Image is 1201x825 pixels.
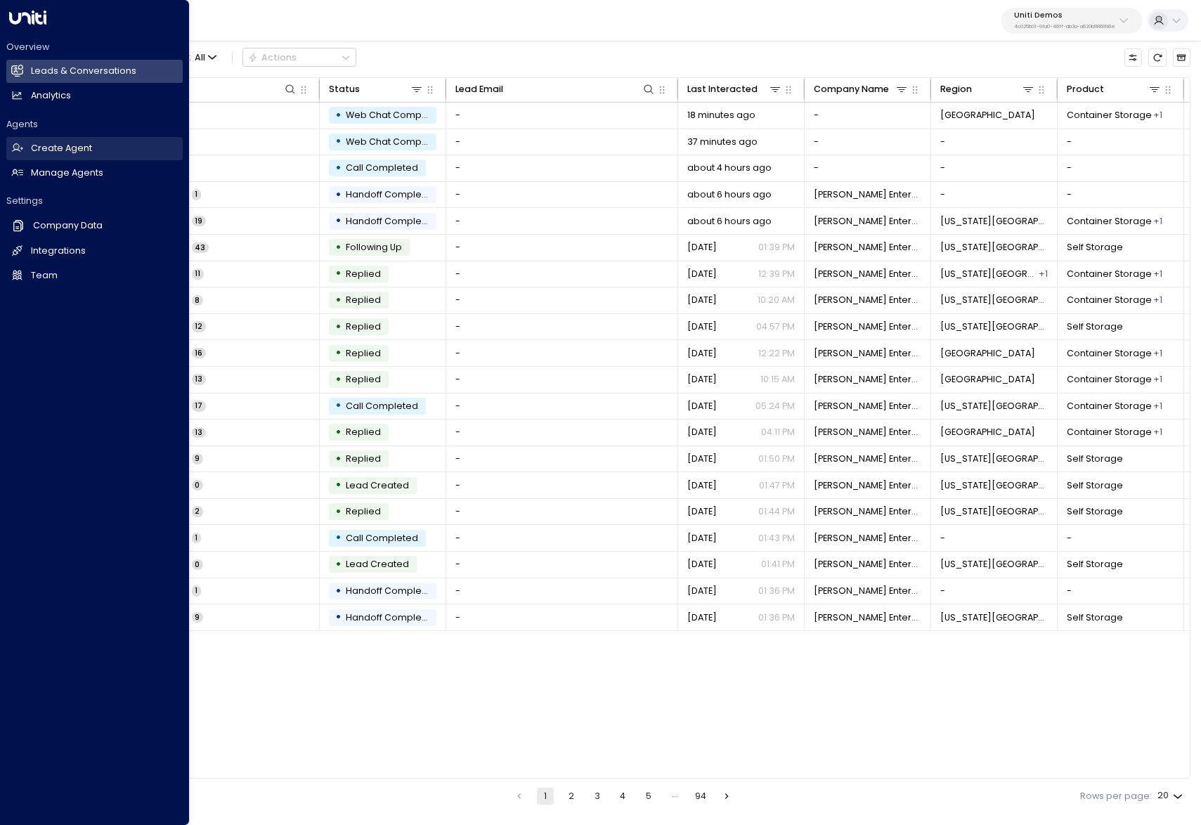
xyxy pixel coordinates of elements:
span: New York City [940,453,1049,465]
a: Leads & Conversations [6,60,183,83]
span: Self Storage [1067,320,1123,333]
div: • [335,554,342,576]
div: • [335,606,342,628]
td: - [446,552,678,578]
nav: pagination navigation [510,788,735,805]
span: Container Storage [1067,347,1152,360]
span: Container Storage [1067,294,1152,306]
td: - [446,129,678,155]
div: Status [329,82,424,97]
div: • [335,395,342,417]
span: Johnson Enterprises [814,611,922,624]
div: • [335,474,342,496]
div: Self Storage [1153,426,1162,439]
td: - [446,261,678,287]
span: 0 [192,559,203,570]
span: Call Completed [346,162,418,174]
span: Self Storage [1067,453,1123,465]
button: Archived Leads [1173,48,1190,66]
div: • [335,157,342,179]
h2: Analytics [31,89,71,103]
p: 01:43 PM [758,532,795,545]
div: Company Name [814,82,889,97]
span: 0 [192,480,203,491]
p: 01:36 PM [758,611,795,624]
span: Yesterday [687,241,717,254]
span: Self Storage [1067,558,1123,571]
td: - [446,604,678,630]
span: Web Chat Completed [346,109,446,121]
span: Replied [346,426,381,438]
span: 18 minutes ago [687,109,755,122]
div: • [335,527,342,549]
a: Team [6,264,183,287]
h2: Team [31,269,58,282]
span: Johnson Enterprises [814,347,922,360]
span: 13 [192,427,206,438]
div: Product [1067,82,1104,97]
td: - [1058,155,1184,181]
div: Self Storage [1153,268,1162,280]
span: Johnson Enterprises [814,479,922,492]
span: Johnson Enterprises [814,268,922,280]
span: Johnson Enterprises [814,241,922,254]
span: Replied [346,453,381,465]
span: about 6 hours ago [687,215,772,228]
span: San Francisco [940,426,1035,439]
span: Johnson Enterprises [814,532,922,545]
h2: Overview [6,41,183,53]
span: Replied [346,373,381,385]
span: Aug 22, 2025 [687,611,717,624]
span: Call Completed [346,400,418,412]
span: 1 [192,585,201,596]
span: 12 [192,321,206,332]
div: Self Storage [1153,109,1162,122]
p: 04:11 PM [761,426,795,439]
td: - [446,499,678,525]
div: • [335,105,342,126]
h2: Agents [6,118,183,131]
div: Lead Email [455,82,503,97]
span: 9 [192,453,203,464]
a: Manage Agents [6,162,183,185]
td: - [931,182,1058,208]
span: Johnson Enterprises [814,373,922,386]
div: … [666,788,683,805]
span: Aug 22, 2025 [687,453,717,465]
span: New York City [940,400,1049,412]
span: 37 minutes ago [687,136,758,148]
span: New York City [940,505,1049,518]
div: Region [940,82,972,97]
p: Uniti Demos [1014,11,1115,20]
div: Region [940,82,1036,97]
span: about 4 hours ago [687,162,772,174]
td: - [446,472,678,498]
span: Johnson Enterprises [814,294,922,306]
div: • [335,501,342,523]
span: Aug 22, 2025 [687,479,717,492]
div: Self Storage [1153,400,1162,412]
a: Integrations [6,240,183,263]
a: Create Agent [6,137,183,160]
span: 1 [192,533,201,543]
h2: Leads & Conversations [31,65,136,78]
span: 8 [192,295,203,306]
span: New York City [940,241,1049,254]
p: 01:39 PM [758,241,795,254]
span: New York City [940,215,1049,228]
span: 19 [192,216,206,226]
div: Company Name [814,82,909,97]
span: Yesterday [687,294,717,306]
div: Self Storage [1153,373,1162,386]
td: - [446,578,678,604]
td: - [446,103,678,129]
span: San Francisco [940,373,1035,386]
button: Go to page 2 [563,788,580,805]
span: Container Storage [1067,426,1152,439]
button: Go to page 94 [692,788,709,805]
h2: Integrations [31,245,86,258]
p: 12:22 PM [758,347,795,360]
div: 20 [1157,786,1186,805]
span: Johnson Enterprises [814,400,922,412]
span: Johnson Enterprises [814,585,922,597]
